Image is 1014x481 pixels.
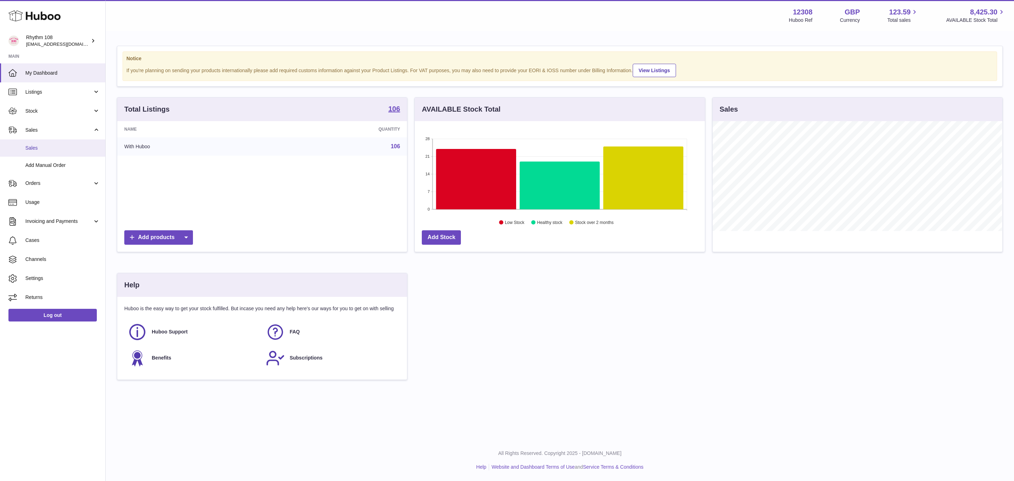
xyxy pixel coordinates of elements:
div: If you're planning on sending your products internationally please add required customs informati... [126,63,993,77]
text: 14 [426,172,430,176]
span: Cases [25,237,100,244]
a: Subscriptions [266,349,397,368]
strong: Notice [126,55,993,62]
a: Huboo Support [128,323,259,342]
p: Huboo is the easy way to get your stock fulfilled. But incase you need any help here's our ways f... [124,305,400,312]
span: FAQ [290,329,300,335]
div: Currency [840,17,860,24]
div: Huboo Ref [789,17,813,24]
a: Benefits [128,349,259,368]
a: Website and Dashboard Terms of Use [492,464,575,470]
th: Name [117,121,270,137]
span: Sales [25,145,100,151]
span: Benefits [152,355,171,361]
p: All Rights Reserved. Copyright 2025 - [DOMAIN_NAME] [111,450,1008,457]
text: 7 [428,189,430,194]
text: 21 [426,154,430,158]
span: Subscriptions [290,355,323,361]
a: FAQ [266,323,397,342]
a: Help [476,464,487,470]
strong: 106 [388,105,400,112]
span: 123.59 [889,7,910,17]
span: Usage [25,199,100,206]
span: Settings [25,275,100,282]
img: orders@rhythm108.com [8,36,19,46]
th: Quantity [270,121,407,137]
span: Total sales [887,17,919,24]
a: View Listings [633,64,676,77]
a: 123.59 Total sales [887,7,919,24]
span: [EMAIL_ADDRESS][DOMAIN_NAME] [26,41,104,47]
text: Stock over 2 months [575,220,614,225]
h3: Sales [720,105,738,114]
h3: AVAILABLE Stock Total [422,105,500,114]
text: Healthy stock [537,220,563,225]
span: Listings [25,89,93,95]
span: 8,425.30 [970,7,997,17]
text: Low Stock [505,220,525,225]
strong: 12308 [793,7,813,17]
a: Service Terms & Conditions [583,464,644,470]
a: 106 [388,105,400,114]
strong: GBP [845,7,860,17]
li: and [489,464,643,470]
a: 8,425.30 AVAILABLE Stock Total [946,7,1006,24]
text: 0 [428,207,430,211]
span: Returns [25,294,100,301]
a: Add products [124,230,193,245]
span: Orders [25,180,93,187]
h3: Help [124,280,139,290]
h3: Total Listings [124,105,170,114]
span: Channels [25,256,100,263]
span: Stock [25,108,93,114]
text: 28 [426,137,430,141]
span: My Dashboard [25,70,100,76]
div: Rhythm 108 [26,34,89,48]
span: AVAILABLE Stock Total [946,17,1006,24]
span: Huboo Support [152,329,188,335]
span: Invoicing and Payments [25,218,93,225]
a: 106 [391,143,400,149]
span: Sales [25,127,93,133]
a: Log out [8,309,97,321]
a: Add Stock [422,230,461,245]
span: Add Manual Order [25,162,100,169]
td: With Huboo [117,137,270,156]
